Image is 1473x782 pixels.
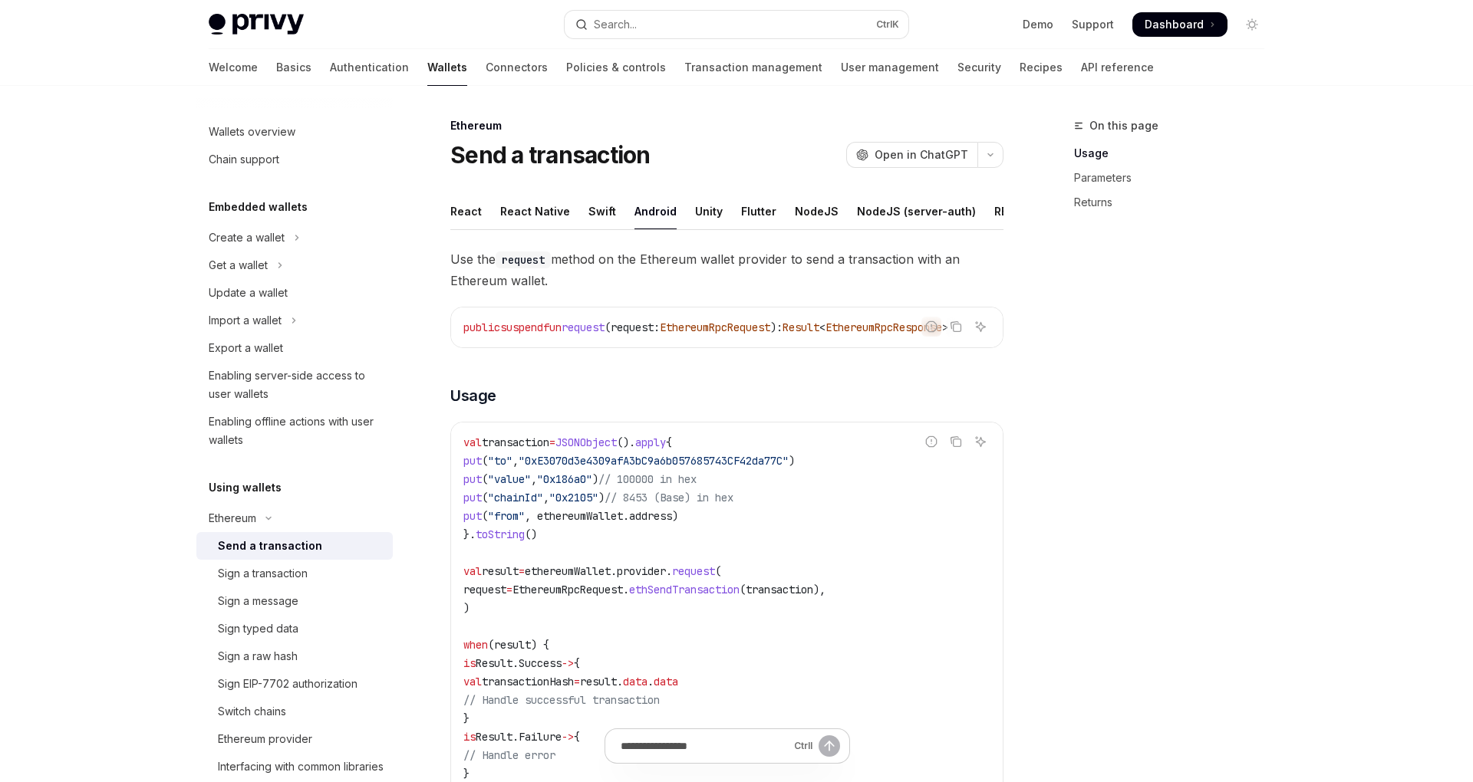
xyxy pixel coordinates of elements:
a: Support [1072,17,1114,32]
input: Ask a question... [621,729,788,763]
span: put [463,509,482,523]
span: "0x186a0" [537,472,592,486]
span: val [463,675,482,688]
span: // 100000 in hex [598,472,697,486]
span: transaction [482,435,549,449]
span: ) [463,601,470,615]
span: { [666,435,672,449]
a: Parameters [1074,166,1277,190]
a: Switch chains [196,698,393,725]
span: , [531,472,537,486]
a: Dashboard [1132,12,1227,37]
span: Use the method on the Ethereum wallet provider to send a transaction with an Ethereum wallet. [450,248,1003,291]
span: "0xE3070d3e4309afA3bC9a6b057685743CF42da77C" [519,454,789,468]
a: Export a wallet [196,334,393,362]
a: Authentication [330,49,409,86]
a: Recipes [1020,49,1063,86]
button: Ask AI [970,317,990,337]
span: request [672,564,715,578]
button: Toggle dark mode [1240,12,1264,37]
span: EthereumRpcResponse [825,320,942,334]
span: ( [482,472,488,486]
span: ) [592,472,598,486]
span: val [463,564,482,578]
a: Sign typed data [196,615,393,642]
span: ( [482,454,488,468]
div: Chain support [209,150,279,169]
span: ( [482,509,488,523]
a: Returns [1074,190,1277,215]
a: Ethereum provider [196,725,393,753]
a: Sign EIP-7702 authorization [196,670,393,698]
span: , [512,454,519,468]
div: Sign EIP-7702 authorization [218,675,358,693]
span: (result) { [488,638,549,652]
span: { [574,656,580,670]
div: Wallets overview [209,123,295,141]
span: On this page [1089,117,1158,135]
a: API reference [1081,49,1154,86]
div: Update a wallet [209,284,288,302]
span: , [543,491,549,504]
span: ( [482,491,488,504]
div: NodeJS (server-auth) [857,193,976,229]
div: Enabling offline actions with user wallets [209,412,384,449]
button: Toggle Get a wallet section [196,251,393,279]
span: ) [598,491,605,504]
button: Open in ChatGPT [846,142,977,168]
a: Transaction management [684,49,822,86]
a: Welcome [209,49,258,86]
button: Copy the contents from the code block [946,432,966,452]
span: EthereumRpcRequest. [512,583,629,596]
span: // Handle successful transaction [463,693,660,707]
a: Interfacing with common libraries [196,753,393,780]
span: JSONObject [555,435,617,449]
a: Enabling server-side access to user wallets [196,362,393,408]
div: Create a wallet [209,228,285,247]
div: Sign a message [218,592,298,610]
button: Report incorrect code [921,317,941,337]
span: data [623,675,648,688]
span: > [942,320,948,334]
span: Usage [450,385,496,406]
span: (request: [605,320,660,334]
a: Sign a raw hash [196,642,393,670]
span: data [654,675,678,688]
div: Interfacing with common libraries [218,757,384,776]
span: ): [770,320,783,334]
span: -> [562,656,574,670]
div: React [450,193,482,229]
span: () [525,527,537,541]
div: Sign a transaction [218,564,308,583]
div: Sign a raw hash [218,647,298,665]
span: transactionHash [482,675,574,688]
div: Enabling server-side access to user wallets [209,366,384,403]
code: request [496,251,551,268]
span: . [648,675,654,688]
span: apply [635,435,666,449]
div: React Native [500,193,570,229]
span: "chainId" [488,491,543,504]
span: // 8453 (Base) in hex [605,491,733,504]
button: Toggle Ethereum section [196,504,393,532]
a: Enabling offline actions with user wallets [196,408,393,454]
button: Toggle Import a wallet section [196,307,393,334]
a: Demo [1023,17,1053,32]
div: Android [634,193,677,229]
span: put [463,472,482,486]
div: Switch chains [218,702,286,721]
div: Ethereum [209,509,256,527]
a: Sign a message [196,587,393,615]
span: toString [476,527,525,541]
div: NodeJS [795,193,839,229]
div: REST API [994,193,1043,229]
button: Report incorrect code [921,432,941,452]
span: ethSendTransaction [629,583,740,596]
span: EthereumRpcRequest [660,320,770,334]
a: Security [957,49,1001,86]
span: result. [580,675,623,688]
div: Search... [594,15,637,34]
button: Copy the contents from the code block [946,317,966,337]
span: ( [715,564,721,578]
a: Chain support [196,146,393,173]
